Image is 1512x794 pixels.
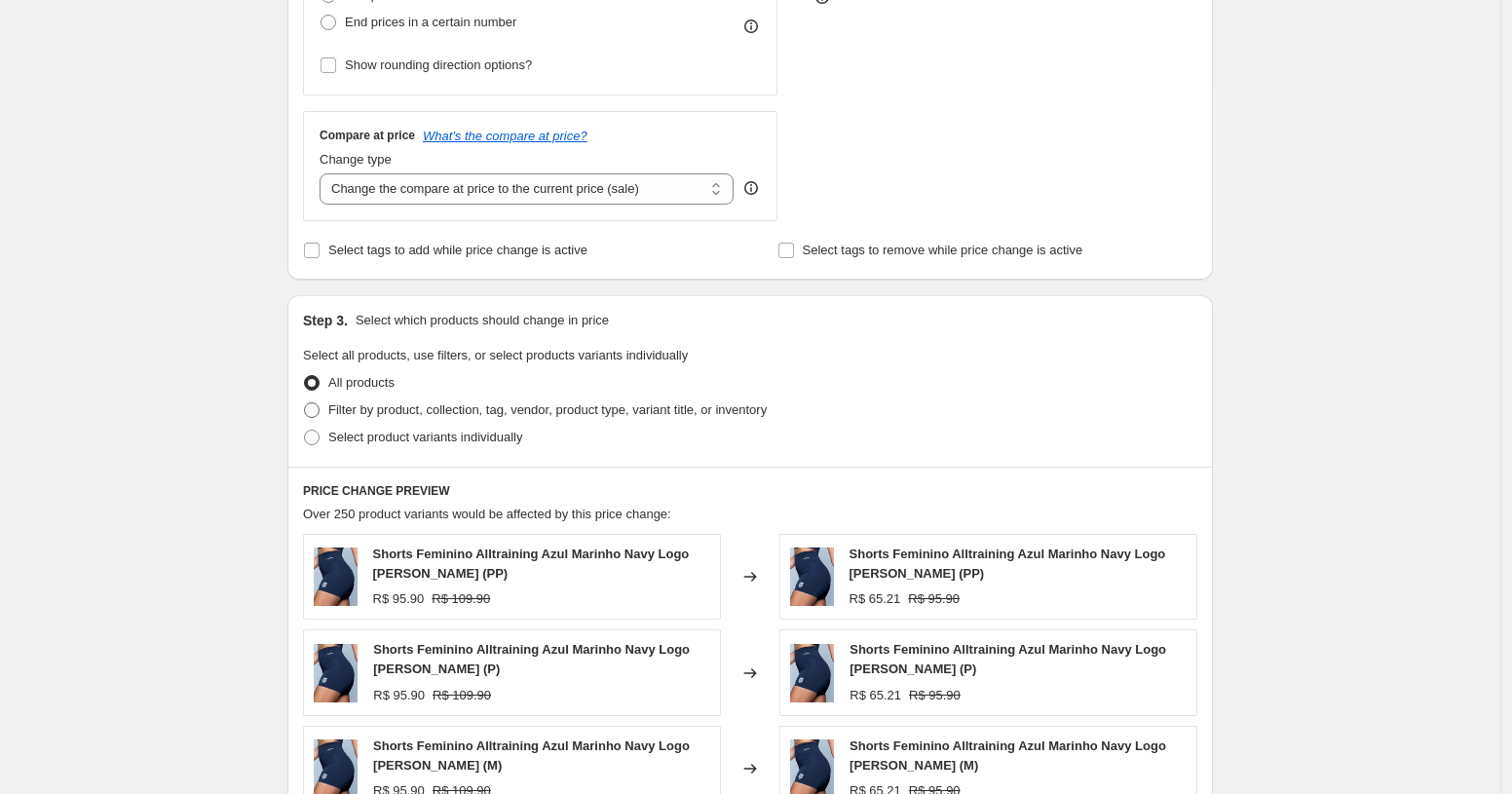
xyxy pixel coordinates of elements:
[373,547,690,581] span: Shorts Feminino Alltraining Azul Marinho Navy Logo [PERSON_NAME] (PP)
[373,589,425,609] div: R$ 95.90
[356,311,609,330] p: Select which products should change in price
[850,547,1166,581] span: Shorts Feminino Alltraining Azul Marinho Navy Logo [PERSON_NAME] (PP)
[850,589,901,609] div: R$ 65.21
[373,738,690,773] span: Shorts Feminino Alltraining Azul Marinho Navy Logo [PERSON_NAME] (M)
[314,548,358,606] img: IMG_2746_80x.jpg
[303,483,1197,499] h6: PRICE CHANGE PREVIEW
[314,644,358,702] img: IMG_2746_80x.jpg
[850,686,901,705] div: R$ 65.21
[303,348,688,362] span: Select all products, use filters, or select products variants individually
[423,129,587,143] button: What's the compare at price?
[850,738,1166,773] span: Shorts Feminino Alltraining Azul Marinho Navy Logo [PERSON_NAME] (M)
[741,178,761,198] div: help
[432,589,490,609] strike: R$ 109.90
[790,548,834,606] img: IMG_2746_80x.jpg
[909,686,961,705] strike: R$ 95.90
[328,430,522,444] span: Select product variants individually
[320,128,415,143] h3: Compare at price
[303,311,348,330] h2: Step 3.
[373,686,425,705] div: R$ 95.90
[373,642,690,676] span: Shorts Feminino Alltraining Azul Marinho Navy Logo [PERSON_NAME] (P)
[850,642,1166,676] span: Shorts Feminino Alltraining Azul Marinho Navy Logo [PERSON_NAME] (P)
[803,243,1083,257] span: Select tags to remove while price change is active
[908,589,960,609] strike: R$ 95.90
[345,57,532,72] span: Show rounding direction options?
[433,686,491,705] strike: R$ 109.90
[328,243,587,257] span: Select tags to add while price change is active
[328,402,767,417] span: Filter by product, collection, tag, vendor, product type, variant title, or inventory
[320,152,392,167] span: Change type
[303,507,671,521] span: Over 250 product variants would be affected by this price change:
[328,375,395,390] span: All products
[790,644,834,702] img: IMG_2746_80x.jpg
[345,15,516,29] span: End prices in a certain number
